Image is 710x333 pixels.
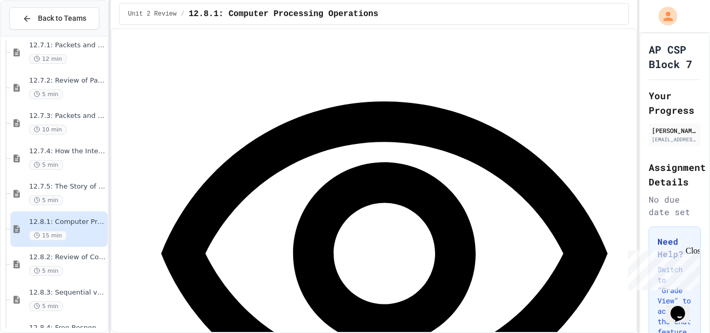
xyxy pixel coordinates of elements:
div: My Account [648,4,680,28]
span: 10 min [29,125,67,135]
span: 12.8.1: Computer Processing Operations [189,8,378,20]
div: [EMAIL_ADDRESS][DOMAIN_NAME] [652,136,698,143]
span: 12.8.4: Free Response - Sequential vs. Parallel [29,324,106,332]
span: 5 min [29,160,63,170]
span: 12.7.2: Review of Packets and Protocols [29,76,106,85]
iframe: chat widget [624,246,700,290]
span: 5 min [29,195,63,205]
div: [PERSON_NAME] [652,126,698,135]
h1: AP CSP Block 7 [649,42,701,71]
span: 5 min [29,89,63,99]
span: 12.8.2: Review of Computer Processing [29,253,106,262]
span: Back to Teams [38,13,86,24]
h2: Your Progress [649,88,701,117]
span: 12.7.5: The Story of the Internet [29,182,106,191]
h2: Assignment Details [649,160,701,189]
span: Unit 2 Review [128,10,177,18]
span: 15 min [29,231,67,241]
button: Back to Teams [9,7,99,30]
div: No due date set [649,193,701,218]
div: Chat with us now!Close [4,4,72,66]
span: 5 min [29,301,63,311]
span: 12.8.3: Sequential vs. Parallel Activity [29,288,106,297]
span: 12.7.1: Packets and Protocols [29,41,106,50]
span: 12 min [29,54,67,64]
iframe: chat widget [666,291,700,323]
h3: Need Help? [658,235,692,260]
span: 12.8.1: Computer Processing Operations [29,218,106,227]
span: / [181,10,185,18]
span: 5 min [29,266,63,276]
span: 12.7.4: How the Internet Works [29,147,106,156]
span: 12.7.3: Packets and Protocols [29,112,106,121]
